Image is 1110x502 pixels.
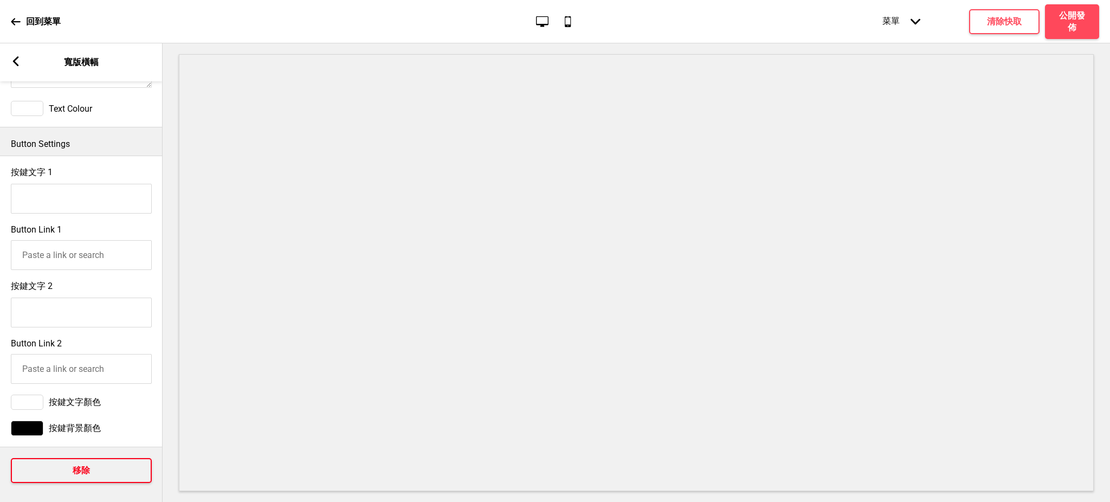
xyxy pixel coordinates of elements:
h4: 清除快取 [987,16,1022,28]
input: Paste a link or search [11,240,152,270]
h4: 移除 [73,465,90,477]
label: 按鍵文字 1 [11,167,53,177]
div: 按鍵文字顏色 [11,395,152,410]
p: 回到菜單 [26,16,61,28]
span: 按鍵文字顏色 [49,397,101,408]
label: 按鍵文字 2 [11,281,53,291]
button: 移除 [11,458,152,483]
div: 按鍵背景顏色 [11,421,152,436]
input: Paste a link or search [11,354,152,384]
label: Button Link 2 [11,338,62,349]
div: 菜單 [872,5,931,38]
span: Text Colour [49,104,92,114]
h4: 公開發佈 [1056,10,1088,34]
p: Button Settings [11,138,152,150]
label: Button Link 1 [11,224,62,235]
button: 公開發佈 [1045,4,1099,39]
span: 按鍵背景顏色 [49,423,101,434]
button: 清除快取 [969,9,1040,34]
iframe: To enrich screen reader interactions, please activate Accessibility in Grammarly extension settings [179,54,1094,491]
a: 回到菜單 [11,7,61,36]
div: Text Colour [11,101,152,116]
p: 寬版橫幅 [64,56,99,68]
